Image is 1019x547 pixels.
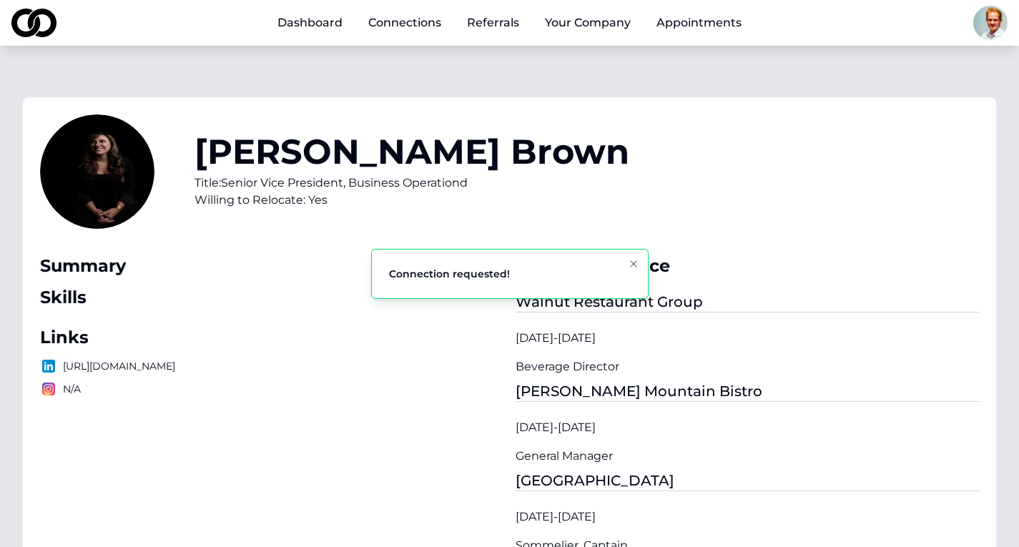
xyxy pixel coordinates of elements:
div: [GEOGRAPHIC_DATA] [516,470,980,491]
div: Walnut Restaurant Group [516,292,980,312]
p: N/A [40,380,504,398]
img: logo [40,380,57,398]
img: 16f166af-a3ed-4e82-bb19-e19fe603f737-1690293095294-profile_picture.jpg [973,6,1008,40]
div: Title: Senior Vice President, Business Operationd [195,174,629,192]
img: 1fbf5c0d-5812-4318-87db-45959b4f6b3e-IMG_1800-profile_picture.jpeg [40,114,154,229]
a: Dashboard [266,9,354,37]
div: Beverage Director [516,358,980,375]
a: Referrals [456,9,531,37]
p: [URL][DOMAIN_NAME] [40,358,504,375]
div: General Manager [516,448,980,465]
a: Connections [357,9,453,37]
a: Appointments [645,9,753,37]
button: Your Company [533,9,642,37]
div: Links [40,326,504,349]
div: [DATE] - [DATE] [516,508,980,526]
div: Skills [40,286,504,309]
div: [PERSON_NAME] Mountain Bistro [516,381,980,402]
div: Willing to Relocate: Yes [195,192,629,209]
div: Summary [40,255,504,277]
div: Connection requested! [389,267,510,281]
div: [DATE] - [DATE] [516,419,980,436]
div: Work Experience [516,255,980,277]
img: logo [40,358,57,375]
img: logo [11,9,56,37]
div: [DATE] - [DATE] [516,330,980,347]
nav: Main [266,9,753,37]
h1: [PERSON_NAME] Brown [195,134,629,169]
